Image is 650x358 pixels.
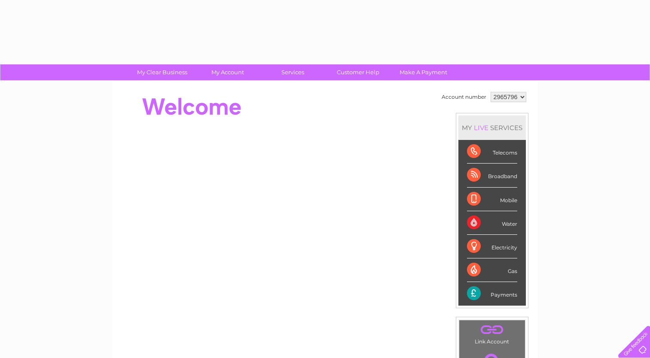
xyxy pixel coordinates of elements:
a: Customer Help [323,64,394,80]
div: Water [467,211,517,235]
a: My Account [192,64,263,80]
a: . [461,322,523,337]
div: LIVE [472,124,490,132]
div: Broadband [467,164,517,187]
a: Services [257,64,328,80]
div: Mobile [467,188,517,211]
td: Account number [439,90,488,104]
td: Link Account [459,320,525,347]
div: Electricity [467,235,517,258]
div: Telecoms [467,140,517,164]
div: Gas [467,258,517,282]
a: My Clear Business [127,64,198,80]
div: Payments [467,282,517,305]
div: MY SERVICES [458,115,526,140]
a: Make A Payment [388,64,459,80]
